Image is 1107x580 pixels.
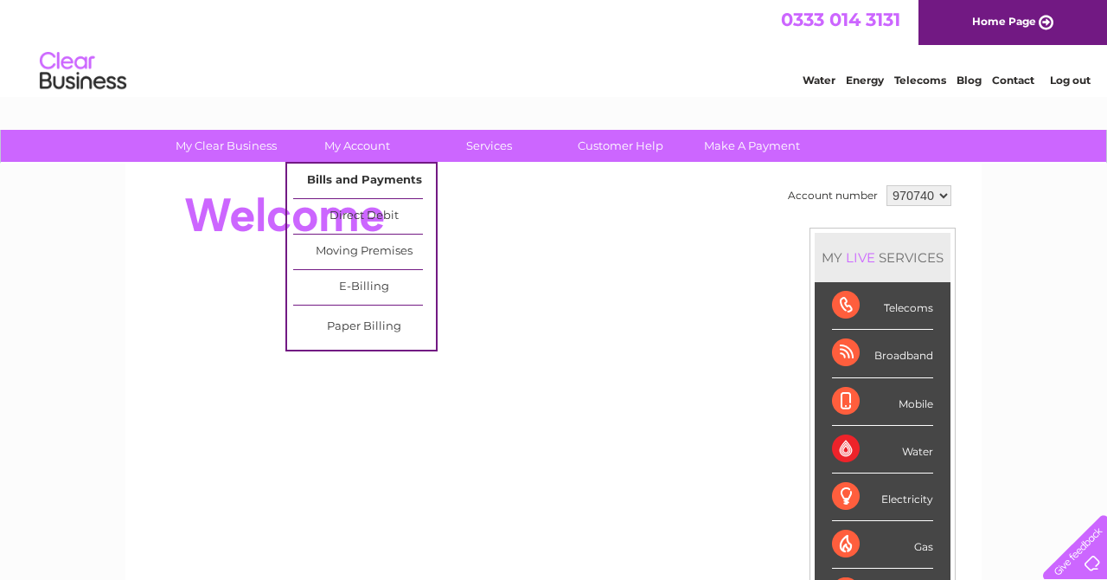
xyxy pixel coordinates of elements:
[832,282,933,330] div: Telecoms
[803,74,835,87] a: Water
[549,130,692,162] a: Customer Help
[832,378,933,426] div: Mobile
[846,74,884,87] a: Energy
[293,235,436,269] a: Moving Premises
[894,74,946,87] a: Telecoms
[832,330,933,377] div: Broadband
[832,521,933,569] div: Gas
[815,233,950,282] div: MY SERVICES
[957,74,982,87] a: Blog
[418,130,560,162] a: Services
[293,270,436,305] a: E-Billing
[286,130,429,162] a: My Account
[842,249,879,266] div: LIVE
[155,130,298,162] a: My Clear Business
[293,199,436,234] a: Direct Debit
[784,181,882,210] td: Account number
[992,74,1034,87] a: Contact
[681,130,823,162] a: Make A Payment
[146,10,963,84] div: Clear Business is a trading name of Verastar Limited (registered in [GEOGRAPHIC_DATA] No. 3667643...
[781,9,900,30] a: 0333 014 3131
[293,164,436,198] a: Bills and Payments
[1050,74,1091,87] a: Log out
[832,426,933,474] div: Water
[832,474,933,521] div: Electricity
[293,310,436,345] a: Paper Billing
[39,45,127,98] img: logo.png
